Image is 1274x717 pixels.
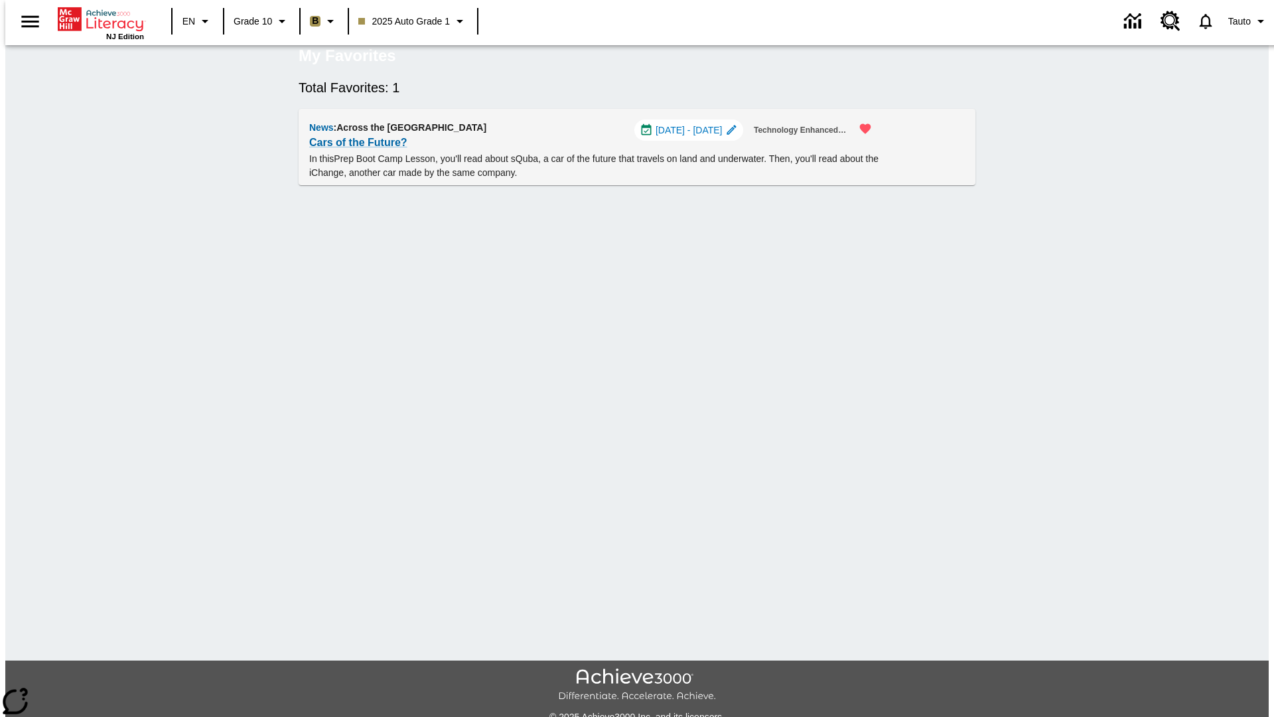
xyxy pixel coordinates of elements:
a: Resource Center, Will open in new tab [1153,3,1188,39]
span: : Across the [GEOGRAPHIC_DATA] [334,122,487,133]
testabrev: Prep Boot Camp Lesson, you'll read about sQuba, a car of the future that travels on land and unde... [309,153,879,178]
span: EN [182,15,195,29]
span: [DATE] - [DATE] [656,123,723,137]
a: Data Center [1116,3,1153,40]
button: Language: EN, Select a language [177,9,219,33]
a: Cars of the Future? [309,133,407,152]
button: Open side menu [11,2,50,41]
button: Profile/Settings [1223,9,1274,33]
p: In this [309,152,880,180]
button: Technology Enhanced Item [748,119,853,141]
span: Grade 10 [234,15,272,29]
h6: Total Favorites: 1 [299,77,975,98]
button: Grade: Grade 10, Select a grade [228,9,295,33]
span: NJ Edition [106,33,144,40]
div: Home [58,5,144,40]
span: B [312,13,318,29]
img: Achieve3000 Differentiate Accelerate Achieve [558,669,716,702]
span: News [309,122,334,133]
a: Notifications [1188,4,1223,39]
span: 2025 Auto Grade 1 [358,15,450,29]
button: Boost Class color is light brown. Change class color [305,9,344,33]
span: Tauto [1228,15,1251,29]
span: Technology Enhanced Item [754,123,848,137]
button: Remove from Favorites [851,114,880,143]
a: Home [58,6,144,33]
button: Class: 2025 Auto Grade 1, Select your class [353,9,473,33]
div: Jul 01 - Aug 01 Choose Dates [634,119,743,141]
h5: My Favorites [299,45,396,66]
